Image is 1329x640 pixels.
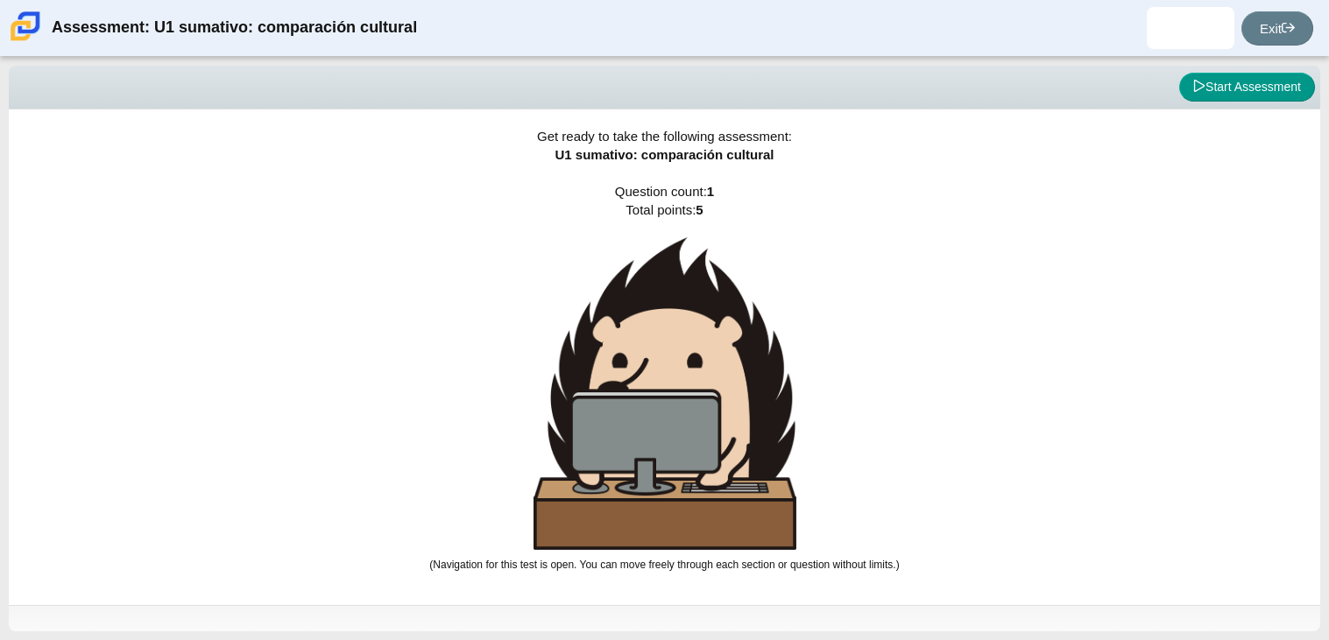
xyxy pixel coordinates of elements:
button: Start Assessment [1179,73,1315,102]
small: (Navigation for this test is open. You can move freely through each section or question without l... [429,559,899,571]
a: Exit [1241,11,1313,46]
span: U1 sumativo: comparación cultural [555,147,774,162]
span: Get ready to take the following assessment: [537,129,792,144]
img: hedgehog-behind-computer-large.png [534,237,796,550]
b: 1 [707,184,714,199]
img: Carmen School of Science & Technology [7,8,44,45]
a: Carmen School of Science & Technology [7,32,44,47]
span: Question count: Total points: [429,184,899,571]
div: Assessment: U1 sumativo: comparación cultural [52,7,417,49]
img: ulises.marianocort.vDNoF8 [1177,14,1205,42]
b: 5 [696,202,703,217]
